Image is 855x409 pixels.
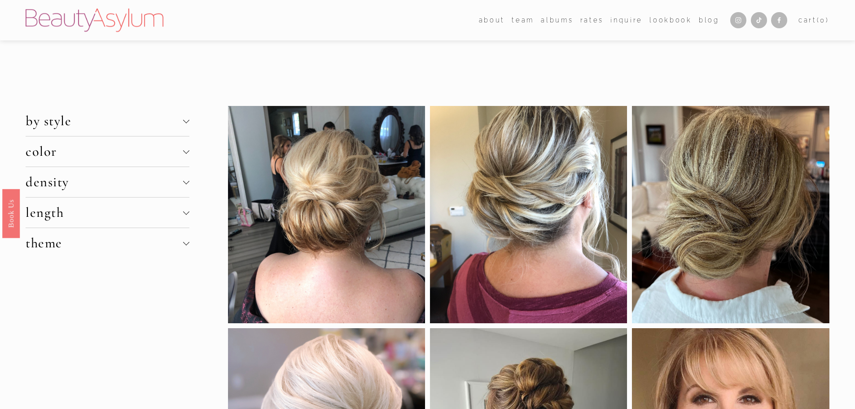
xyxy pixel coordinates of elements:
[580,13,604,26] a: Rates
[26,174,183,190] span: density
[610,13,643,26] a: Inquire
[820,16,826,24] span: 0
[26,204,183,221] span: length
[512,14,534,26] span: team
[26,167,189,197] button: density
[730,12,746,28] a: Instagram
[26,113,183,129] span: by style
[26,228,189,258] button: theme
[26,136,189,167] button: color
[26,106,189,136] button: by style
[771,12,787,28] a: Facebook
[479,14,505,26] span: about
[26,235,183,251] span: theme
[479,13,505,26] a: folder dropdown
[817,16,829,24] span: ( )
[751,12,767,28] a: TikTok
[2,189,20,237] a: Book Us
[512,13,534,26] a: folder dropdown
[26,9,163,32] img: Beauty Asylum | Bridal Hair &amp; Makeup Charlotte &amp; Atlanta
[26,198,189,228] button: length
[649,13,692,26] a: Lookbook
[541,13,573,26] a: albums
[26,143,183,160] span: color
[699,13,719,26] a: Blog
[798,14,829,26] a: 0 items in cart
